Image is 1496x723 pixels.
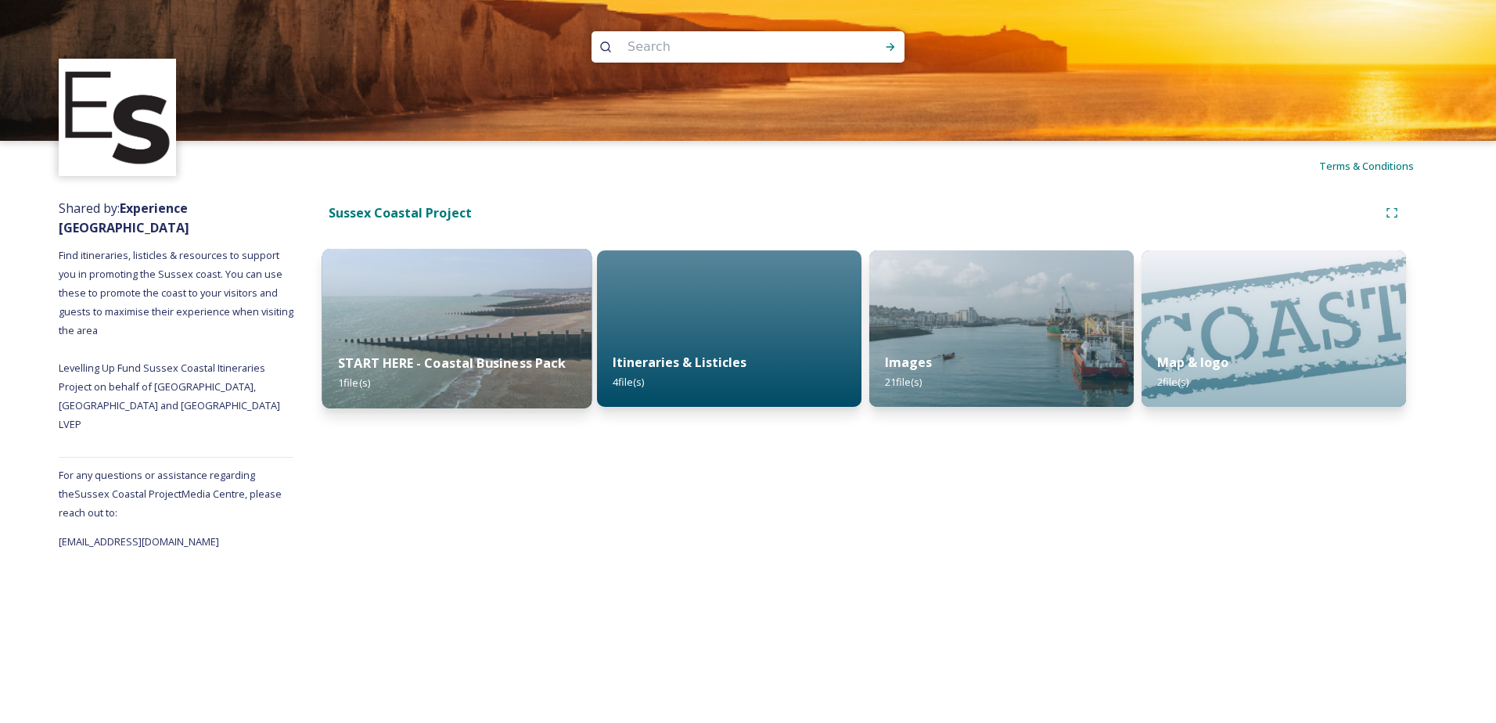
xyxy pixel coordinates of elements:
span: [EMAIL_ADDRESS][DOMAIN_NAME] [59,534,219,549]
a: Terms & Conditions [1319,156,1437,175]
span: 2 file(s) [1157,375,1189,389]
img: bebc33e7-c59c-4749-9102-b3d0d8b9f326.jpg [1142,250,1406,407]
strong: Itineraries & Listicles [613,354,746,371]
strong: Images [885,354,932,371]
span: For any questions or assistance regarding the Sussex Coastal Project Media Centre, please reach o... [59,468,282,520]
img: WSCC%20ES%20Socials%20Icon%20-%20Secondary%20-%20Black.jpg [61,61,174,174]
span: 21 file(s) [885,375,922,389]
strong: START HERE - Coastal Business Pack [338,354,566,372]
strong: Sussex Coastal Project [329,204,472,221]
input: Search [620,30,834,64]
span: Terms & Conditions [1319,159,1414,173]
img: eedc2cb1-c709-4d19-b4cf-7b66c4f4cc3b.jpg [322,249,592,408]
span: 4 file(s) [613,375,644,389]
span: 1 file(s) [338,376,370,390]
span: Shared by: [59,200,189,236]
strong: Experience [GEOGRAPHIC_DATA] [59,200,189,236]
img: 6e7df145-ce94-4981-a7d3-4689a571ba66.jpg [869,250,1134,407]
span: Find itineraries, listicles & resources to support you in promoting the Sussex coast. You can use... [59,248,296,431]
strong: Map & logo [1157,354,1228,371]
